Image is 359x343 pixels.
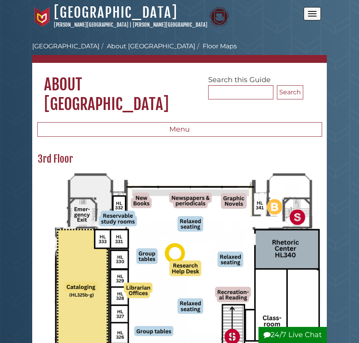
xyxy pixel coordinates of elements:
span: | [130,22,132,28]
a: [GEOGRAPHIC_DATA] [54,4,178,21]
button: Open the menu [304,7,321,20]
a: [GEOGRAPHIC_DATA] [32,42,99,50]
button: Menu [37,122,322,137]
h2: 3rd Floor [34,153,326,165]
img: Calvin University [32,7,52,27]
a: About [GEOGRAPHIC_DATA] [107,42,195,50]
h1: About [GEOGRAPHIC_DATA] [32,63,327,114]
a: [PERSON_NAME][GEOGRAPHIC_DATA] [54,22,128,28]
button: 24/7 Live Chat [258,327,327,343]
a: [PERSON_NAME][GEOGRAPHIC_DATA] [133,22,207,28]
li: Floor Maps [195,42,237,51]
button: Search [277,85,303,99]
img: Calvin Theological Seminary [209,7,229,27]
nav: breadcrumb [32,42,327,63]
